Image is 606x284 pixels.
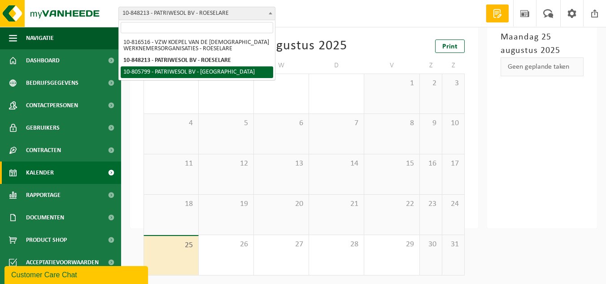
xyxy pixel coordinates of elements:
[119,7,275,20] span: 10-848213 - PATRIWESOL BV - ROESELARE
[314,240,359,249] span: 28
[26,139,61,162] span: Contracten
[26,206,64,229] span: Documenten
[447,159,460,169] span: 17
[424,79,437,88] span: 2
[364,57,419,74] td: V
[314,199,359,209] span: 21
[26,27,54,49] span: Navigatie
[424,240,437,249] span: 30
[447,118,460,128] span: 10
[148,159,194,169] span: 11
[118,7,275,20] span: 10-848213 - PATRIWESOL BV - ROESELARE
[369,159,414,169] span: 15
[4,264,150,284] iframe: chat widget
[369,240,414,249] span: 29
[442,43,458,50] span: Print
[26,72,78,94] span: Bedrijfsgegevens
[148,118,194,128] span: 4
[148,199,194,209] span: 18
[121,66,273,78] li: 10-805799 - PATRIWESOL BV - [GEOGRAPHIC_DATA]
[26,117,60,139] span: Gebruikers
[203,240,249,249] span: 26
[203,118,249,128] span: 5
[442,57,465,74] td: Z
[26,184,61,206] span: Rapportage
[148,240,194,250] span: 25
[258,199,304,209] span: 20
[258,118,304,128] span: 6
[501,31,584,57] h3: Maandag 25 augustus 2025
[314,159,359,169] span: 14
[424,118,437,128] span: 9
[309,57,364,74] td: D
[369,118,414,128] span: 8
[258,240,304,249] span: 27
[121,37,273,55] li: 10-816516 - VZW KOEPEL VAN DE [DEMOGRAPHIC_DATA] WERKNEMERSORGANISATIES - ROESELARE
[258,159,304,169] span: 13
[254,57,309,74] td: W
[261,39,347,53] div: Augustus 2025
[369,79,414,88] span: 1
[26,251,99,274] span: Acceptatievoorwaarden
[420,57,442,74] td: Z
[447,240,460,249] span: 31
[203,159,249,169] span: 12
[203,199,249,209] span: 19
[26,49,60,72] span: Dashboard
[121,55,273,66] li: 10-848213 - PATRIWESOL BV - ROESELARE
[369,199,414,209] span: 22
[424,199,437,209] span: 23
[447,79,460,88] span: 3
[26,229,67,251] span: Product Shop
[26,94,78,117] span: Contactpersonen
[501,57,584,76] div: Geen geplande taken
[26,162,54,184] span: Kalender
[424,159,437,169] span: 16
[314,118,359,128] span: 7
[447,199,460,209] span: 24
[435,39,465,53] a: Print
